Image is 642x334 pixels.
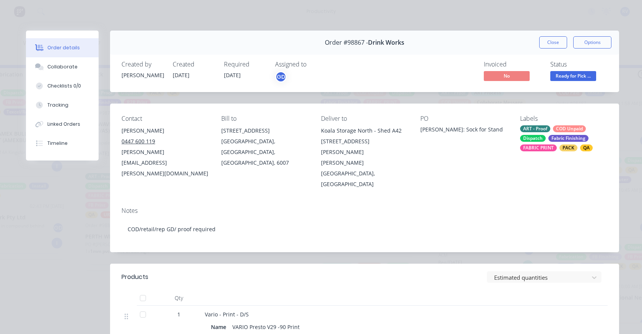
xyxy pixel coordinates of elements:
[553,125,586,132] div: COD Unpaid
[580,144,593,151] div: QA
[26,38,99,57] button: Order details
[47,44,80,51] div: Order details
[221,115,309,122] div: Bill to
[47,63,78,70] div: Collaborate
[520,144,557,151] div: FABRIC PRINT
[368,39,404,46] span: Drink Works
[321,157,409,190] div: [PERSON_NAME][GEOGRAPHIC_DATA], [GEOGRAPHIC_DATA]
[122,115,209,122] div: Contact
[26,57,99,76] button: Collaborate
[122,207,608,214] div: Notes
[275,61,352,68] div: Assigned to
[26,96,99,115] button: Tracking
[229,321,303,332] div: VARIO Presto V29 -90 Print
[573,36,611,49] button: Options
[47,83,81,89] div: Checklists 0/0
[205,311,249,318] span: Vario - Print - D/S
[325,39,368,46] span: Order #98867 -
[539,36,567,49] button: Close
[173,61,215,68] div: Created
[122,125,209,136] div: [PERSON_NAME]
[26,134,99,153] button: Timeline
[47,140,68,147] div: Timeline
[26,115,99,134] button: Linked Orders
[122,138,155,145] tcxspan: Call 0447 600 119 via 3CX
[321,125,409,190] div: Koala Storage North - Shed A42 [STREET_ADDRESS][PERSON_NAME][PERSON_NAME][GEOGRAPHIC_DATA], [GEOG...
[122,147,209,179] div: [PERSON_NAME][EMAIL_ADDRESS][PERSON_NAME][DOMAIN_NAME]
[520,115,608,122] div: Labels
[548,135,588,142] div: Fabric Finishing
[122,217,608,241] div: COD/retail/rep GD/ proof required
[550,71,596,83] button: Ready for Pick ...
[26,76,99,96] button: Checklists 0/0
[221,136,309,168] div: [GEOGRAPHIC_DATA], [GEOGRAPHIC_DATA], [GEOGRAPHIC_DATA], 6007
[559,144,577,151] div: PACK
[173,71,190,79] span: [DATE]
[122,272,148,282] div: Products
[221,125,309,168] div: [STREET_ADDRESS][GEOGRAPHIC_DATA], [GEOGRAPHIC_DATA], [GEOGRAPHIC_DATA], 6007
[122,125,209,179] div: [PERSON_NAME]0447 600 119[PERSON_NAME][EMAIL_ADDRESS][PERSON_NAME][DOMAIN_NAME]
[275,71,287,83] button: GD
[420,115,508,122] div: PO
[122,61,164,68] div: Created by
[484,71,530,81] span: No
[321,115,409,122] div: Deliver to
[47,121,80,128] div: Linked Orders
[550,71,596,81] span: Ready for Pick ...
[156,290,202,306] div: Qty
[211,321,229,332] div: Name
[224,61,266,68] div: Required
[321,125,409,157] div: Koala Storage North - Shed A42 [STREET_ADDRESS][PERSON_NAME]
[520,125,550,132] div: ART - Proof
[420,125,508,136] div: [PERSON_NAME]: Sock for Stand
[122,71,164,79] div: [PERSON_NAME]
[484,61,541,68] div: Invoiced
[221,125,309,136] div: [STREET_ADDRESS]
[550,61,608,68] div: Status
[47,102,68,109] div: Tracking
[520,135,546,142] div: Dispatch
[224,71,241,79] span: [DATE]
[177,310,180,318] span: 1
